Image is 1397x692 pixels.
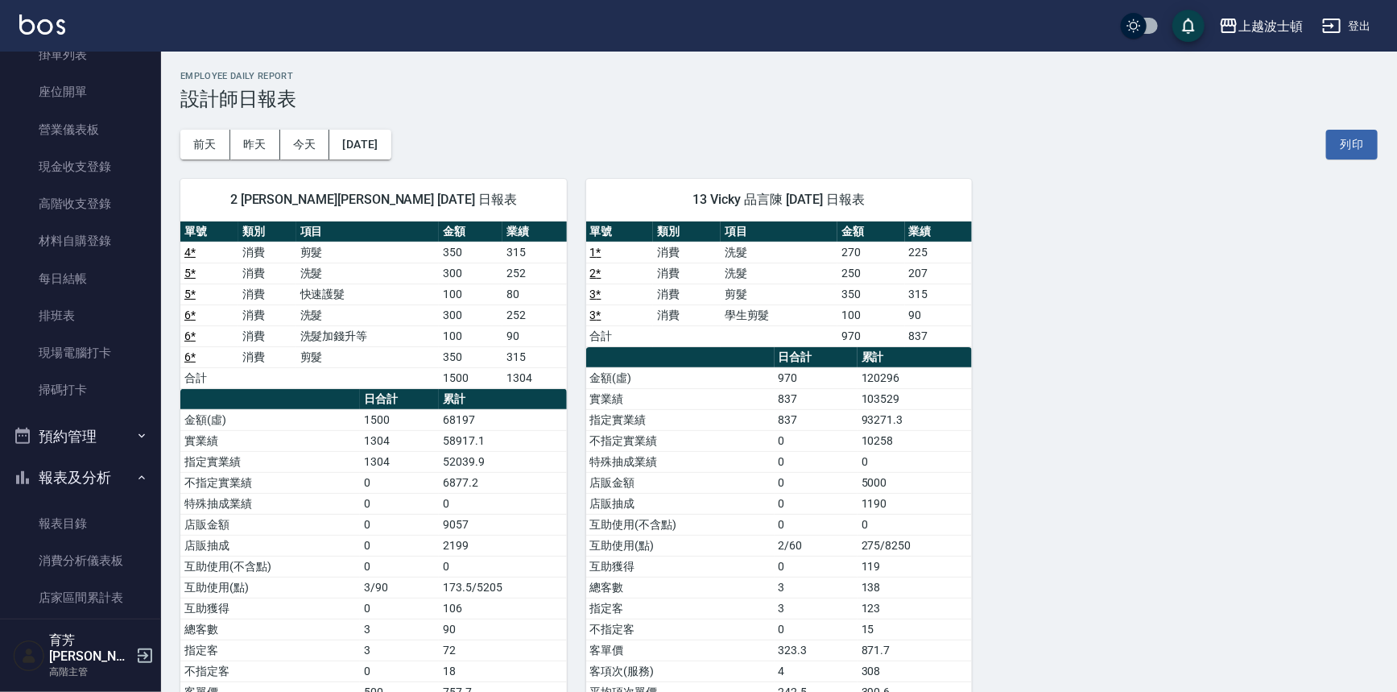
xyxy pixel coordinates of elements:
[837,284,905,305] td: 350
[586,222,973,347] table: a dense table
[360,619,439,640] td: 3
[360,389,439,410] th: 日合計
[606,192,953,208] span: 13 Vicky 品言陳 [DATE] 日報表
[858,493,973,514] td: 1190
[586,598,775,619] td: 指定客
[296,346,440,367] td: 剪髮
[775,598,858,619] td: 3
[775,388,858,409] td: 837
[19,15,65,35] img: Logo
[775,493,858,514] td: 0
[653,263,721,284] td: 消費
[1316,11,1378,41] button: 登出
[439,640,566,661] td: 72
[775,347,858,368] th: 日合計
[439,242,502,263] td: 350
[775,514,858,535] td: 0
[653,305,721,325] td: 消費
[6,334,155,371] a: 現場電腦打卡
[180,88,1378,110] h3: 設計師日報表
[180,640,360,661] td: 指定客
[439,493,566,514] td: 0
[586,222,654,242] th: 單號
[586,430,775,451] td: 不指定實業績
[6,73,155,110] a: 座位開單
[858,577,973,598] td: 138
[775,367,858,388] td: 970
[238,284,296,305] td: 消費
[439,661,566,682] td: 18
[905,325,973,346] td: 837
[439,451,566,472] td: 52039.9
[360,535,439,556] td: 0
[439,577,566,598] td: 173.5/5205
[296,222,440,242] th: 項目
[858,388,973,409] td: 103529
[439,556,566,577] td: 0
[502,242,566,263] td: 315
[180,577,360,598] td: 互助使用(點)
[1238,16,1303,36] div: 上越波士頓
[296,284,440,305] td: 快速護髮
[1172,10,1205,42] button: save
[6,148,155,185] a: 現金收支登錄
[180,619,360,640] td: 總客數
[837,305,905,325] td: 100
[586,577,775,598] td: 總客數
[653,284,721,305] td: 消費
[775,661,858,682] td: 4
[586,619,775,640] td: 不指定客
[6,616,155,653] a: 店家日報表
[586,640,775,661] td: 客單價
[180,556,360,577] td: 互助使用(不含點)
[180,535,360,556] td: 店販抽成
[502,325,566,346] td: 90
[721,305,837,325] td: 學生剪髮
[502,305,566,325] td: 252
[6,297,155,334] a: 排班表
[858,472,973,493] td: 5000
[586,388,775,409] td: 實業績
[360,409,439,430] td: 1500
[439,514,566,535] td: 9057
[905,222,973,242] th: 業績
[6,185,155,222] a: 高階收支登錄
[586,472,775,493] td: 店販金額
[180,451,360,472] td: 指定實業績
[6,111,155,148] a: 營業儀表板
[586,661,775,682] td: 客項次(服務)
[180,367,238,388] td: 合計
[180,598,360,619] td: 互助獲得
[439,409,566,430] td: 68197
[439,598,566,619] td: 106
[653,242,721,263] td: 消費
[586,556,775,577] td: 互助獲得
[180,493,360,514] td: 特殊抽成業績
[502,346,566,367] td: 315
[858,430,973,451] td: 10258
[180,430,360,451] td: 實業績
[238,222,296,242] th: 類別
[439,325,502,346] td: 100
[439,430,566,451] td: 58917.1
[775,451,858,472] td: 0
[296,263,440,284] td: 洗髮
[439,472,566,493] td: 6877.2
[439,367,502,388] td: 1500
[6,505,155,542] a: 報表目錄
[280,130,330,160] button: 今天
[837,263,905,284] td: 250
[858,409,973,430] td: 93271.3
[858,598,973,619] td: 123
[360,577,439,598] td: 3/90
[296,325,440,346] td: 洗髮加錢升等
[858,619,973,640] td: 15
[13,640,45,672] img: Person
[360,472,439,493] td: 0
[721,222,837,242] th: 項目
[439,389,566,410] th: 累計
[238,263,296,284] td: 消費
[502,263,566,284] td: 252
[775,409,858,430] td: 837
[905,305,973,325] td: 90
